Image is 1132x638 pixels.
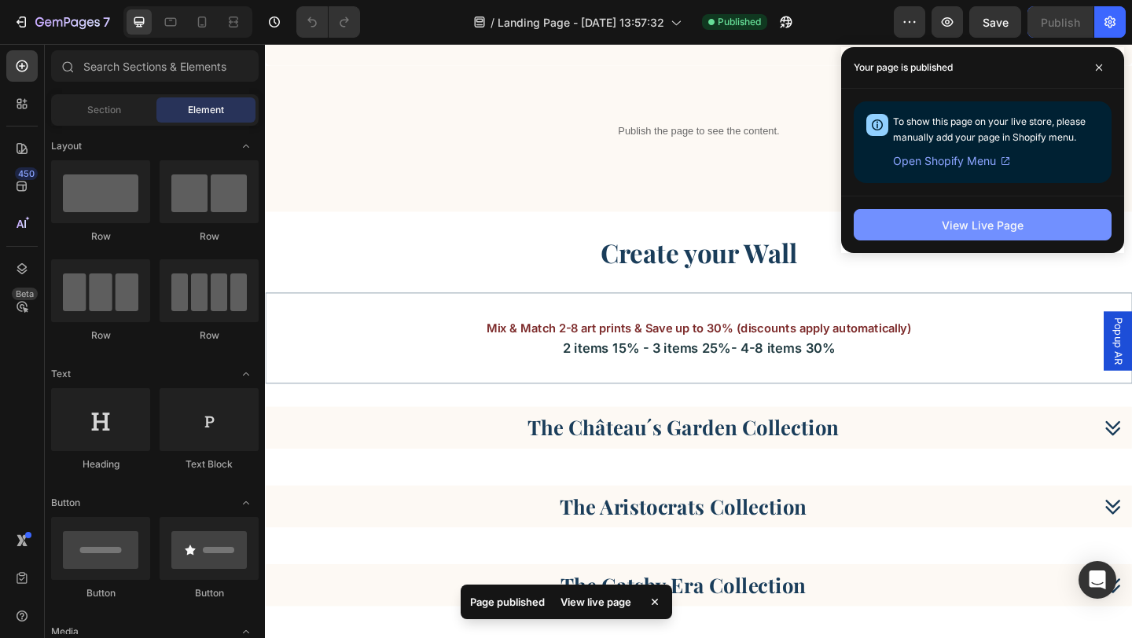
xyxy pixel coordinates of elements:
[15,167,38,180] div: 450
[51,496,80,510] span: Button
[2,320,941,342] p: 2 items 15% - 3 items 25%- 4-8 items 30%
[920,297,935,349] span: Popup AR
[285,403,624,431] p: The Château´s Garden Collection
[233,134,259,159] span: Toggle open
[51,50,259,82] input: Search Sections & Elements
[51,586,150,600] div: Button
[160,586,259,600] div: Button
[1027,6,1093,38] button: Publish
[241,301,703,317] span: Mix & Match 2-8 art prints & Save up to 30% (discounts apply automatically)
[983,16,1009,29] span: Save
[718,15,761,29] span: Published
[1079,561,1116,599] div: Open Intercom Messenger
[12,288,38,300] div: Beta
[893,152,996,170] span: Open Shopify Menu
[160,229,259,244] div: Row
[854,60,953,75] p: Your page is published
[160,328,259,343] div: Row
[470,594,545,610] p: Page published
[893,115,1086,143] span: To show this page on your live store, please manually add your page in Shopify menu.
[296,6,360,38] div: Undo/Redo
[51,328,150,343] div: Row
[87,103,121,117] span: Section
[233,490,259,515] span: Toggle open
[16,86,928,103] p: Publish the page to see the content.
[265,44,1132,638] iframe: Design area
[854,209,1112,240] button: View Live Page
[6,6,117,38] button: 7
[491,14,494,31] span: /
[51,229,150,244] div: Row
[551,591,641,613] div: View live page
[498,14,664,31] span: Landing Page - [DATE] 13:57:32
[321,574,588,603] p: The Gatsby Era Collection
[233,361,259,387] span: Toggle open
[1041,14,1080,31] div: Publish
[103,13,110,31] p: 7
[160,457,259,471] div: Text Block
[51,457,150,471] div: Heading
[969,6,1021,38] button: Save
[942,217,1024,233] div: View Live Page
[51,367,71,381] span: Text
[51,139,82,153] span: Layout
[320,489,589,517] p: The Aristocrats Collection
[188,103,224,117] span: Element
